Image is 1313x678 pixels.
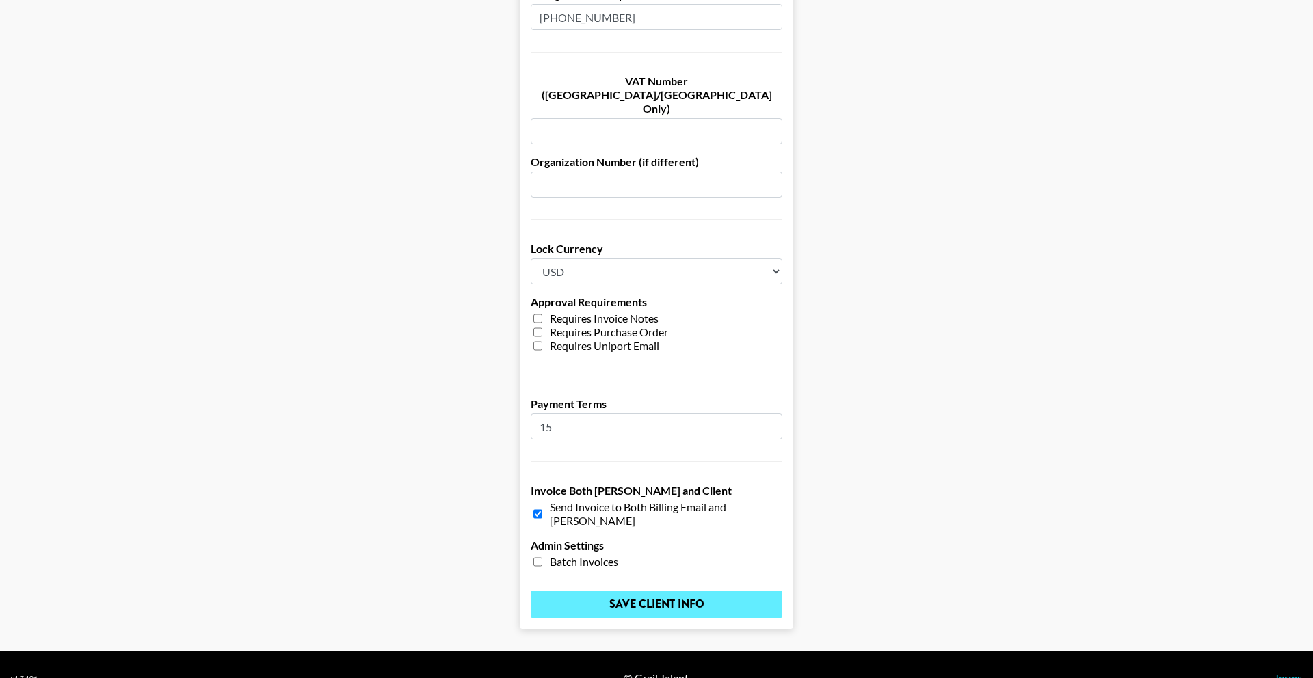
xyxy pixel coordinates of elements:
[550,339,659,353] span: Requires Uniport Email
[531,484,782,498] label: Invoice Both [PERSON_NAME] and Client
[531,295,782,309] label: Approval Requirements
[550,500,782,528] span: Send Invoice to Both Billing Email and [PERSON_NAME]
[550,312,659,325] span: Requires Invoice Notes
[531,539,782,552] label: Admin Settings
[531,74,782,116] label: VAT Number ([GEOGRAPHIC_DATA]/[GEOGRAPHIC_DATA] Only)
[550,325,668,339] span: Requires Purchase Order
[531,242,782,256] label: Lock Currency
[531,155,782,169] label: Organization Number (if different)
[531,397,782,411] label: Payment Terms
[531,591,782,618] input: Save Client Info
[550,555,618,569] span: Batch Invoices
